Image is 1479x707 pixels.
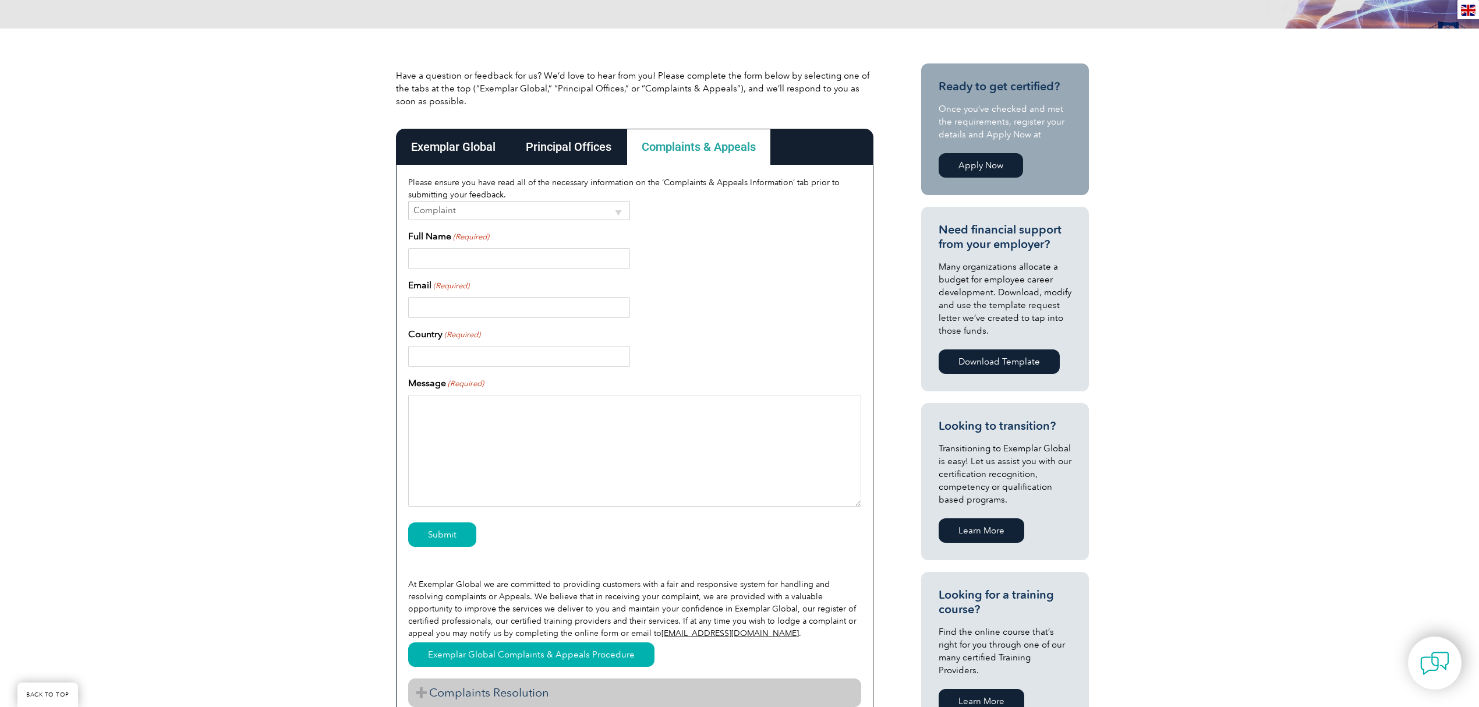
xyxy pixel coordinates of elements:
label: Country [408,327,480,341]
p: Transitioning to Exemplar Global is easy! Let us assist you with our certification recognition, c... [939,442,1071,506]
span: (Required) [433,280,470,292]
p: Find the online course that’s right for you through one of our many certified Training Providers. [939,625,1071,677]
img: contact-chat.png [1420,649,1449,678]
div: Complaints & Appeals [627,129,771,165]
p: Have a question or feedback for us? We’d love to hear from you! Please complete the form below by... [396,69,873,108]
div: Principal Offices [511,129,627,165]
a: Apply Now [939,153,1023,178]
h3: Looking to transition? [939,419,1071,433]
label: Email [408,278,469,292]
p: Once you’ve checked and met the requirements, register your details and Apply Now at [939,102,1071,141]
label: Full Name [408,229,489,243]
span: (Required) [447,378,484,390]
a: BACK TO TOP [17,683,78,707]
h3: Looking for a training course? [939,588,1071,617]
label: Message [408,376,484,390]
input: Submit [408,522,476,547]
h3: Need financial support from your employer? [939,222,1071,252]
span: (Required) [444,329,481,341]
a: Download Template [939,349,1060,374]
a: Learn More [939,518,1024,543]
h3: Complaints Resolution [408,678,861,707]
img: en [1461,5,1476,16]
div: Exemplar Global [396,129,511,165]
a: Exemplar Global Complaints & Appeals Procedure [408,642,654,667]
h3: Ready to get certified? [939,79,1071,94]
span: (Required) [452,231,490,243]
p: Many organizations allocate a budget for employee career development. Download, modify and use th... [939,260,1071,337]
a: [EMAIL_ADDRESS][DOMAIN_NAME] [661,628,799,638]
